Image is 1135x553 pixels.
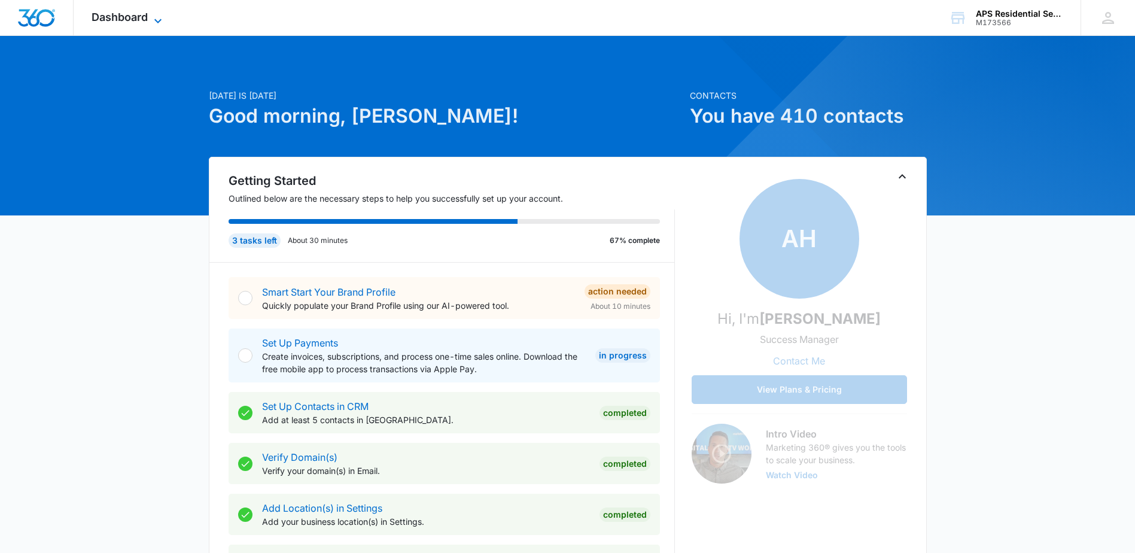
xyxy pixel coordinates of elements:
button: Watch Video [766,471,818,479]
a: Add Location(s) in Settings [262,502,382,514]
p: Verify your domain(s) in Email. [262,464,590,477]
a: Set Up Payments [262,337,338,349]
h1: Good morning, [PERSON_NAME]! [209,102,683,130]
p: Hi, I'm [717,308,881,330]
strong: [PERSON_NAME] [759,310,881,327]
p: Create invoices, subscriptions, and process one-time sales online. Download the free mobile app t... [262,350,586,375]
p: 67% complete [610,235,660,246]
span: AH [740,179,859,299]
p: Add at least 5 contacts in [GEOGRAPHIC_DATA]. [262,414,590,426]
p: About 30 minutes [288,235,348,246]
div: Completed [600,406,650,420]
div: Completed [600,508,650,522]
div: Action Needed [585,284,650,299]
p: Marketing 360® gives you the tools to scale your business. [766,441,907,466]
button: Toggle Collapse [895,169,909,184]
div: account name [976,9,1063,19]
p: Quickly populate your Brand Profile using our AI-powered tool. [262,299,575,312]
button: Contact Me [761,347,837,375]
div: 3 tasks left [229,233,281,248]
div: account id [976,19,1063,27]
img: Intro Video [692,424,751,484]
p: [DATE] is [DATE] [209,89,683,102]
p: Contacts [690,89,927,102]
div: In Progress [595,348,650,363]
h1: You have 410 contacts [690,102,927,130]
a: Verify Domain(s) [262,451,337,463]
h3: Intro Video [766,427,907,441]
p: Add your business location(s) in Settings. [262,515,590,528]
p: Success Manager [760,332,839,347]
a: Smart Start Your Brand Profile [262,286,395,298]
div: Completed [600,457,650,471]
h2: Getting Started [229,172,675,190]
span: Dashboard [92,11,148,23]
p: Outlined below are the necessary steps to help you successfully set up your account. [229,192,675,205]
a: Set Up Contacts in CRM [262,400,369,412]
button: View Plans & Pricing [692,375,907,404]
span: About 10 minutes [591,301,650,312]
